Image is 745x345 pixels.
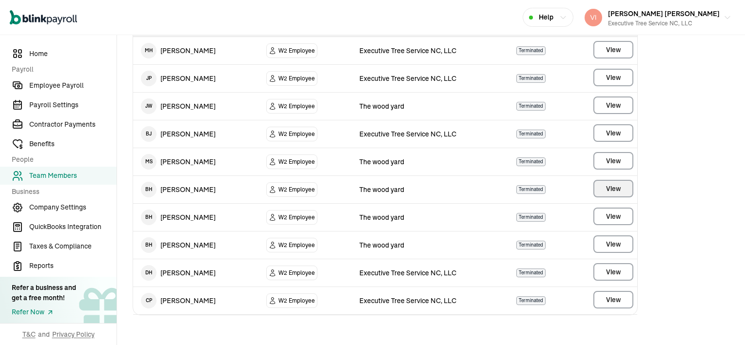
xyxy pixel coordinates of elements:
[606,73,621,82] span: View
[278,157,315,167] span: W2 Employee
[12,307,76,317] a: Refer Now
[359,241,404,249] span: The wood yard
[359,268,456,277] span: Executive Tree Service NC, LLC
[516,296,546,305] span: Terminated
[278,129,315,139] span: W2 Employee
[141,154,157,170] span: M S
[581,5,735,30] button: [PERSON_NAME] [PERSON_NAME]Executive Tree Service NC, LLC
[606,45,621,55] span: View
[523,8,573,27] button: Help
[22,329,36,339] span: T&C
[29,119,117,130] span: Contractor Payments
[141,265,157,281] span: D H
[606,239,621,249] span: View
[133,176,258,203] td: [PERSON_NAME]
[278,212,315,222] span: W2 Employee
[133,120,258,148] td: [PERSON_NAME]
[593,235,633,253] button: View
[359,296,456,305] span: Executive Tree Service NC, LLC
[593,291,633,308] button: View
[593,96,633,114] button: View
[593,263,633,281] button: View
[133,148,258,175] td: [PERSON_NAME]
[133,93,258,120] td: [PERSON_NAME]
[12,283,76,303] div: Refer a business and get a free month!
[278,74,315,83] span: W2 Employee
[29,49,117,59] span: Home
[359,74,456,83] span: Executive Tree Service NC, LLC
[29,80,117,91] span: Employee Payroll
[696,298,745,345] iframe: Chat Widget
[141,71,157,86] span: J P
[606,267,621,277] span: View
[593,41,633,58] button: View
[606,211,621,221] span: View
[141,293,157,308] span: C P
[29,139,117,149] span: Benefits
[29,261,117,271] span: Reports
[12,64,111,75] span: Payroll
[359,102,404,111] span: The wood yard
[516,157,546,166] span: Terminated
[278,268,315,278] span: W2 Employee
[29,100,117,110] span: Payroll Settings
[593,152,633,170] button: View
[133,287,258,314] td: [PERSON_NAME]
[278,240,315,250] span: W2 Employee
[10,3,77,32] nav: Global
[593,69,633,86] button: View
[608,9,720,18] span: [PERSON_NAME] [PERSON_NAME]
[12,154,111,165] span: People
[359,46,456,55] span: Executive Tree Service NC, LLC
[133,65,258,92] td: [PERSON_NAME]
[359,213,404,222] span: The wood yard
[133,259,258,287] td: [PERSON_NAME]
[278,185,315,194] span: W2 Employee
[516,185,546,194] span: Terminated
[141,98,157,114] span: J W
[606,295,621,305] span: View
[359,157,404,166] span: The wood yard
[606,100,621,110] span: View
[52,329,95,339] span: Privacy Policy
[133,204,258,231] td: [PERSON_NAME]
[606,128,621,138] span: View
[29,222,117,232] span: QuickBooks Integration
[606,184,621,193] span: View
[278,296,315,306] span: W2 Employee
[141,126,157,142] span: B J
[593,180,633,197] button: View
[516,130,546,138] span: Terminated
[359,130,456,138] span: Executive Tree Service NC, LLC
[278,101,315,111] span: W2 Employee
[141,210,157,225] span: B H
[516,241,546,249] span: Terminated
[29,171,117,181] span: Team Members
[606,156,621,166] span: View
[593,124,633,142] button: View
[141,43,157,58] span: M H
[141,182,157,197] span: B H
[133,231,258,259] td: [PERSON_NAME]
[593,208,633,225] button: View
[516,74,546,83] span: Terminated
[12,187,111,197] span: Business
[29,241,117,251] span: Taxes & Compliance
[516,102,546,111] span: Terminated
[141,237,157,253] span: B H
[608,19,720,28] div: Executive Tree Service NC, LLC
[278,46,315,56] span: W2 Employee
[359,185,404,194] span: The wood yard
[29,202,117,212] span: Company Settings
[539,12,553,22] span: Help
[516,268,546,277] span: Terminated
[516,46,546,55] span: Terminated
[133,37,258,64] td: [PERSON_NAME]
[516,213,546,222] span: Terminated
